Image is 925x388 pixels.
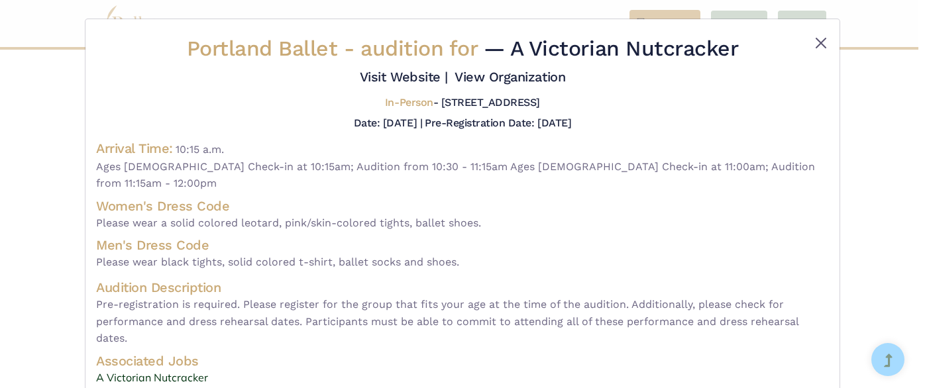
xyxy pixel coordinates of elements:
h5: Pre-Registration Date: [DATE] [425,117,571,129]
span: — A Victorian Nutcracker [484,36,738,61]
span: Ages [DEMOGRAPHIC_DATA] Check-in at 10:15am; Audition from 10:30 - 11:15am Ages [DEMOGRAPHIC_DATA... [96,158,829,192]
span: In-Person [385,96,433,109]
h5: - [STREET_ADDRESS] [385,96,540,110]
span: Please wear a solid colored leotard, pink/skin-colored tights, ballet shoes. [96,217,481,229]
span: 10:15 a.m. [176,143,224,156]
span: Pre-registration is required. Please register for the group that fits your age at the time of the... [96,296,829,347]
span: Please wear black tights, solid colored t-shirt, ballet socks and shoes. [96,256,459,268]
span: Portland Ballet - [187,36,484,61]
a: Visit Website | [360,69,448,85]
h4: Arrival Time: [96,140,173,156]
h4: Audition Description [96,279,829,296]
button: Close [813,35,829,51]
h4: Men's Dress Code [96,236,829,254]
span: audition for [360,36,477,61]
a: A Victorian Nutcracker [96,369,829,387]
h4: Associated Jobs [96,352,829,369]
h5: Date: [DATE] | [354,117,422,129]
a: View Organization [455,69,565,85]
h4: Women's Dress Code [96,197,829,215]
